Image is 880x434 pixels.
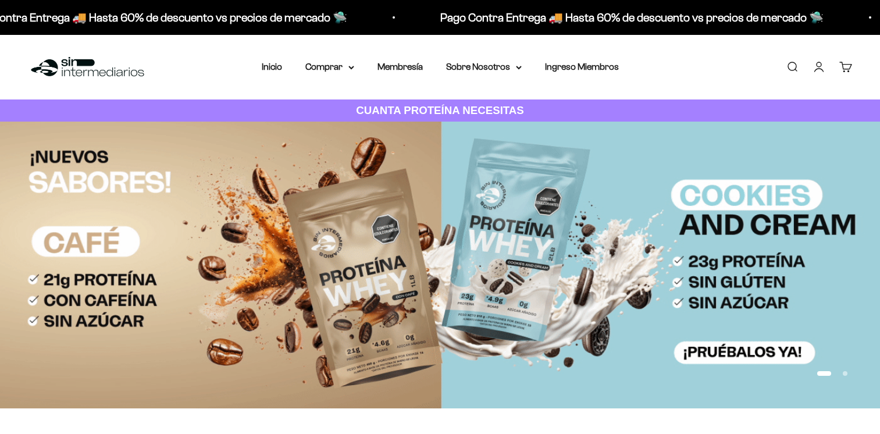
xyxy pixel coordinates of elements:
summary: Comprar [305,59,354,74]
p: Pago Contra Entrega 🚚 Hasta 60% de descuento vs precios de mercado 🛸 [350,8,733,27]
a: Inicio [262,62,282,72]
strong: CUANTA PROTEÍNA NECESITAS [356,104,524,116]
summary: Sobre Nosotros [446,59,522,74]
a: Ingreso Miembros [545,62,619,72]
a: Membresía [377,62,423,72]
